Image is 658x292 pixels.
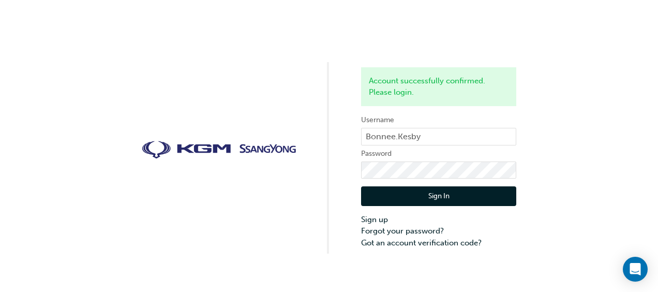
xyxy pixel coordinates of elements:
label: Username [361,114,516,126]
a: Forgot your password? [361,225,516,237]
div: Account successfully confirmed. Please login. [361,67,516,106]
label: Password [361,148,516,160]
a: Sign up [361,214,516,226]
img: kgm [142,141,297,159]
div: Open Intercom Messenger [623,257,648,282]
a: Got an account verification code? [361,237,516,249]
input: Username [361,128,516,145]
button: Sign In [361,186,516,206]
